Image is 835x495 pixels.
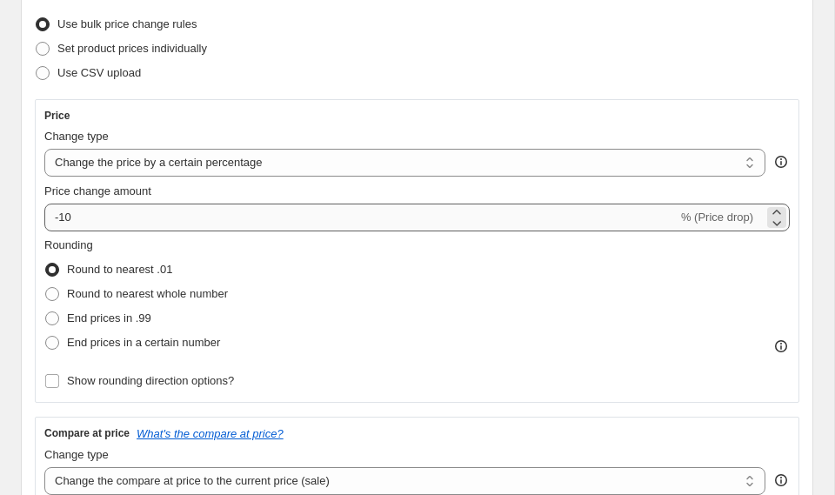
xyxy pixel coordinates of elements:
span: Use CSV upload [57,66,141,79]
span: Show rounding direction options? [67,374,234,387]
span: Use bulk price change rules [57,17,197,30]
div: help [772,472,790,489]
button: What's the compare at price? [137,427,284,440]
span: Set product prices individually [57,42,207,55]
span: Price change amount [44,184,151,197]
input: -15 [44,204,678,231]
span: Change type [44,448,109,461]
span: Round to nearest .01 [67,263,172,276]
span: End prices in a certain number [67,336,220,349]
span: End prices in .99 [67,311,151,324]
h3: Price [44,109,70,123]
span: Rounding [44,238,93,251]
span: Round to nearest whole number [67,287,228,300]
h3: Compare at price [44,426,130,440]
span: Change type [44,130,109,143]
div: help [772,153,790,171]
span: % (Price drop) [681,211,753,224]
